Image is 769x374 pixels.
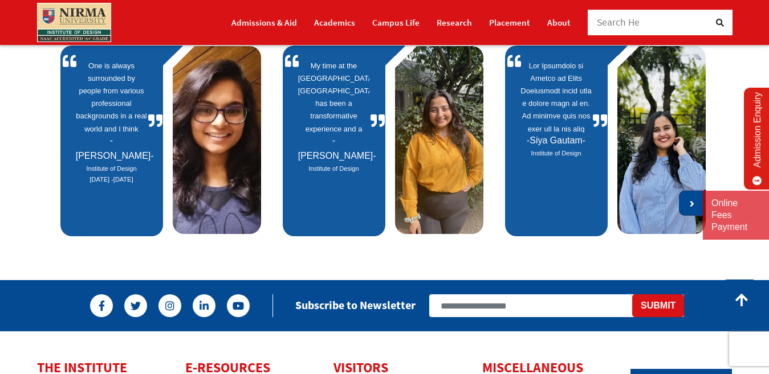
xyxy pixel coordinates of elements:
h2: Subscribe to Newsletter [295,298,416,312]
img: main_logo [37,3,111,42]
img: blog_img [173,46,261,234]
a: Placement [489,13,530,32]
cite: Source Title [76,163,148,184]
img: blog_img [395,46,483,234]
a: My time at the [GEOGRAPHIC_DATA], [GEOGRAPHIC_DATA], has been a transformative experience and a s... [298,60,370,133]
a: Online Fees Payment [711,198,760,233]
span: Search He [597,16,640,28]
a: One is always surrounded by people from various professional backgrounds in a real world and I th... [76,60,148,133]
button: Submit [632,294,684,317]
a: Admissions & Aid [231,13,297,32]
a: About [547,13,571,32]
a: Lor Ipsumdolo si Ametco ad Elits Doeiusmodt incid utla e dolore magn al en. Ad minimve quis nos e... [520,60,592,133]
a: Campus Life [372,13,420,32]
img: blog_img [617,46,706,234]
cite: Source Title [520,148,592,159]
cite: Source Title [298,163,370,174]
a: Academics [314,13,355,32]
span: Siya Gautam [527,135,585,145]
a: Research [437,13,472,32]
